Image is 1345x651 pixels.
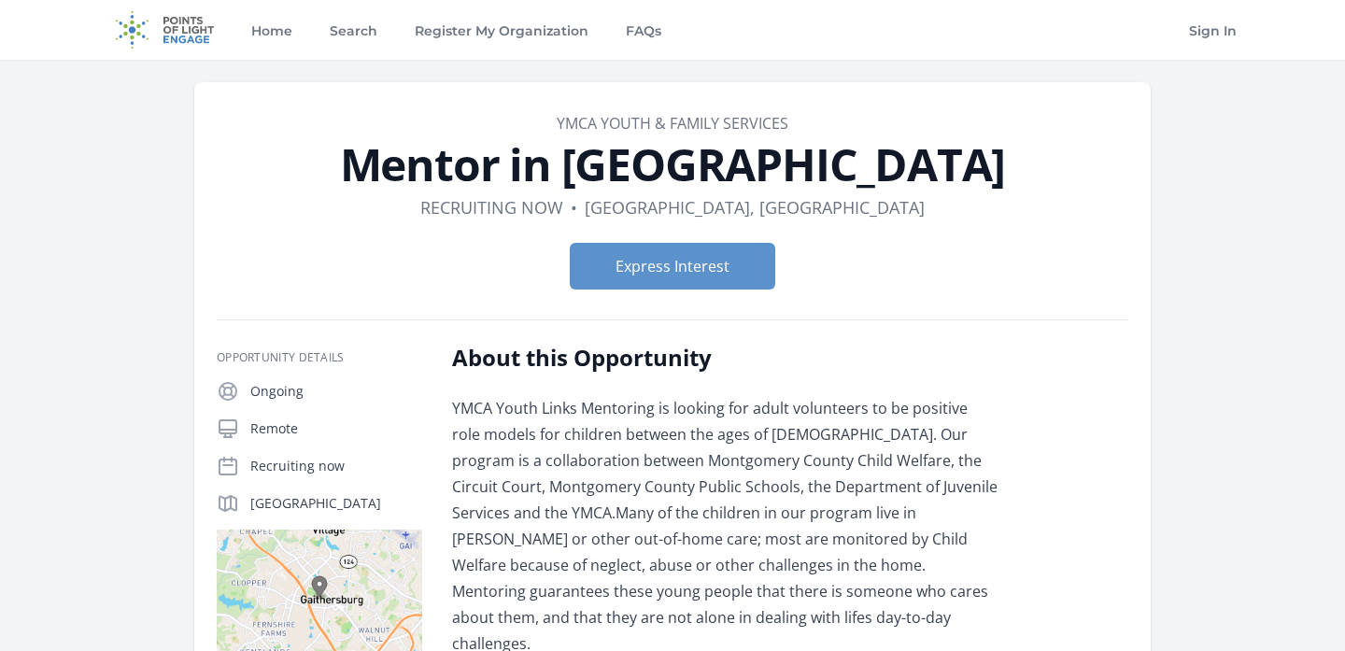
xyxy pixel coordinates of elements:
p: Ongoing [250,382,422,401]
h3: Opportunity Details [217,350,422,365]
p: Recruiting now [250,457,422,475]
dd: Recruiting now [420,194,563,220]
h1: Mentor in [GEOGRAPHIC_DATA] [217,142,1128,187]
div: • [571,194,577,220]
button: Express Interest [570,243,775,290]
p: [GEOGRAPHIC_DATA] [250,494,422,513]
h2: About this Opportunity [452,343,998,373]
dd: [GEOGRAPHIC_DATA], [GEOGRAPHIC_DATA] [585,194,925,220]
a: YMCA Youth & Family Services [557,113,788,134]
p: Remote [250,419,422,438]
